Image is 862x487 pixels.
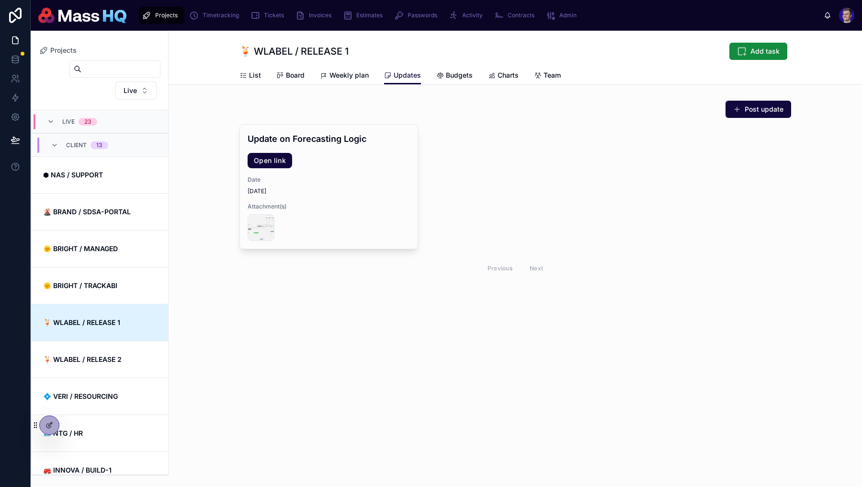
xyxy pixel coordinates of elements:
[139,7,184,24] a: Projects
[43,429,83,437] strong: 🗺 NTG / HR
[329,70,369,80] span: Weekly plan
[43,318,120,326] strong: 🍹 WLABEL / RELEASE 1
[203,12,239,19] span: Timetracking
[436,67,473,86] a: Budgets
[32,304,168,341] a: 🍹 WLABEL / RELEASE 1
[498,70,519,80] span: Charts
[446,70,473,80] span: Budgets
[248,132,410,145] h4: Update on Forecasting Logic
[32,378,168,415] a: 💠 VERI / RESOURCING
[39,46,77,55] a: Projects
[134,5,824,26] div: scrollable content
[32,156,168,193] a: ⬢ NAS / SUPPORT
[750,46,780,56] span: Add task
[248,176,410,184] span: Date
[248,187,410,195] span: [DATE]
[32,267,168,304] a: 🌞 BRIGHT / TRACKABI
[38,8,126,23] img: App logo
[155,12,178,19] span: Projects
[239,124,418,249] a: Update on Forecasting LogicOpen linkDate[DATE]Attachment(s)
[408,12,437,19] span: Passwords
[115,81,157,100] button: Select Button
[391,7,444,24] a: Passwords
[239,45,349,58] h1: 🍹 WLABEL / RELEASE 1
[446,7,489,24] a: Activity
[62,118,75,126] span: LIVE
[248,153,292,168] a: Open link
[43,392,118,400] strong: 💠 VERI / RESOURCING
[84,118,91,126] div: 23
[543,7,583,24] a: Admin
[43,466,112,474] strong: 🚒 INNOVA / BUILD-1
[264,12,284,19] span: Tickets
[124,86,137,95] span: Live
[559,12,577,19] span: Admin
[32,193,168,230] a: 🌋 BRAND / SDSA-PORTAL
[340,7,389,24] a: Estimates
[286,70,305,80] span: Board
[43,171,103,179] strong: ⬢ NAS / SUPPORT
[534,67,561,86] a: Team
[491,7,541,24] a: Contracts
[43,244,118,253] strong: 🌞 BRIGHT / MANAGED
[726,101,791,118] button: Post update
[43,281,117,290] strong: 🌞 BRIGHT / TRACKABI
[32,341,168,378] a: 🍹 WLABEL / RELEASE 2
[320,67,369,86] a: Weekly plan
[248,7,291,24] a: Tickets
[488,67,519,86] a: Charts
[249,70,261,80] span: List
[96,141,102,149] div: 13
[43,355,122,363] strong: 🍹 WLABEL / RELEASE 2
[50,46,77,55] span: Projects
[394,70,421,80] span: Updates
[729,43,787,60] button: Add task
[544,70,561,80] span: Team
[309,12,331,19] span: Invoices
[462,12,483,19] span: Activity
[248,203,410,210] span: Attachment(s)
[66,141,87,149] span: Client
[43,208,131,216] strong: 🌋 BRAND / SDSA-PORTAL
[356,12,383,19] span: Estimates
[32,415,168,452] a: 🗺 NTG / HR
[239,67,261,86] a: List
[186,7,246,24] a: Timetracking
[276,67,305,86] a: Board
[384,67,421,85] a: Updates
[293,7,338,24] a: Invoices
[32,230,168,267] a: 🌞 BRIGHT / MANAGED
[508,12,534,19] span: Contracts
